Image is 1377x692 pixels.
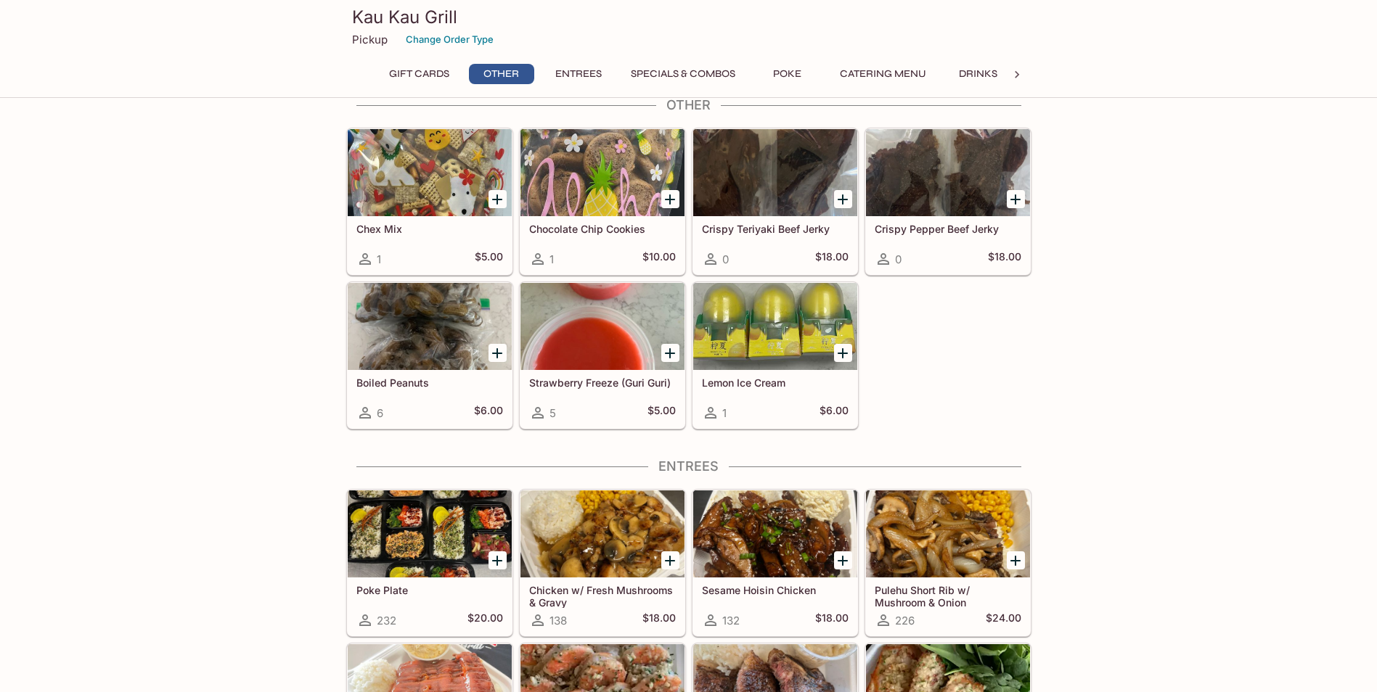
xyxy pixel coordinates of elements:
[722,406,727,420] span: 1
[702,223,849,235] h5: Crispy Teriyaki Beef Jerky
[692,128,858,275] a: Crispy Teriyaki Beef Jerky0$18.00
[647,404,676,421] h5: $5.00
[467,611,503,629] h5: $20.00
[1007,551,1025,569] button: Add Pulehu Short Rib w/ Mushroom & Onion
[661,190,679,208] button: Add Chocolate Chip Cookies
[693,490,857,577] div: Sesame Hoisin Chicken
[348,283,512,370] div: Boiled Peanuts
[815,250,849,268] h5: $18.00
[692,282,858,429] a: Lemon Ice Cream1$6.00
[377,614,396,627] span: 232
[529,223,676,235] h5: Chocolate Chip Cookies
[722,252,729,266] span: 0
[895,252,902,266] span: 0
[546,64,611,84] button: Entrees
[642,250,676,268] h5: $10.00
[549,614,567,627] span: 138
[520,490,685,636] a: Chicken w/ Fresh Mushrooms & Gravy138$18.00
[377,406,383,420] span: 6
[693,283,857,370] div: Lemon Ice Cream
[520,490,685,577] div: Chicken w/ Fresh Mushrooms & Gravy
[475,250,503,268] h5: $5.00
[381,64,457,84] button: Gift Cards
[865,490,1031,636] a: Pulehu Short Rib w/ Mushroom & Onion226$24.00
[348,490,512,577] div: Poke Plate
[356,584,503,596] h5: Poke Plate
[489,190,507,208] button: Add Chex Mix
[347,490,512,636] a: Poke Plate232$20.00
[661,551,679,569] button: Add Chicken w/ Fresh Mushrooms & Gravy
[469,64,534,84] button: Other
[520,282,685,429] a: Strawberry Freeze (Guri Guri)5$5.00
[352,6,1026,28] h3: Kau Kau Grill
[356,376,503,389] h5: Boiled Peanuts
[865,128,1031,275] a: Crispy Pepper Beef Jerky0$18.00
[529,584,676,608] h5: Chicken w/ Fresh Mushrooms & Gravy
[346,97,1031,113] h4: Other
[895,614,915,627] span: 226
[474,404,503,421] h5: $6.00
[347,128,512,275] a: Chex Mix1$5.00
[832,64,934,84] button: Catering Menu
[489,344,507,362] button: Add Boiled Peanuts
[549,406,556,420] span: 5
[722,614,740,627] span: 132
[642,611,676,629] h5: $18.00
[866,129,1030,216] div: Crispy Pepper Beef Jerky
[489,551,507,569] button: Add Poke Plate
[661,344,679,362] button: Add Strawberry Freeze (Guri Guri)
[702,376,849,389] h5: Lemon Ice Cream
[352,33,388,46] p: Pickup
[356,223,503,235] h5: Chex Mix
[347,282,512,429] a: Boiled Peanuts6$6.00
[693,129,857,216] div: Crispy Teriyaki Beef Jerky
[520,129,685,216] div: Chocolate Chip Cookies
[815,611,849,629] h5: $18.00
[875,223,1021,235] h5: Crispy Pepper Beef Jerky
[834,344,852,362] button: Add Lemon Ice Cream
[875,584,1021,608] h5: Pulehu Short Rib w/ Mushroom & Onion
[348,129,512,216] div: Chex Mix
[520,283,685,370] div: Strawberry Freeze (Guri Guri)
[529,376,676,389] h5: Strawberry Freeze (Guri Guri)
[755,64,820,84] button: Poke
[1007,190,1025,208] button: Add Crispy Pepper Beef Jerky
[820,404,849,421] h5: $6.00
[988,250,1021,268] h5: $18.00
[623,64,743,84] button: Specials & Combos
[834,190,852,208] button: Add Crispy Teriyaki Beef Jerky
[946,64,1011,84] button: Drinks
[866,490,1030,577] div: Pulehu Short Rib w/ Mushroom & Onion
[834,551,852,569] button: Add Sesame Hoisin Chicken
[377,252,381,266] span: 1
[702,584,849,596] h5: Sesame Hoisin Chicken
[346,458,1031,474] h4: Entrees
[520,128,685,275] a: Chocolate Chip Cookies1$10.00
[986,611,1021,629] h5: $24.00
[399,28,500,51] button: Change Order Type
[692,490,858,636] a: Sesame Hoisin Chicken132$18.00
[549,252,554,266] span: 1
